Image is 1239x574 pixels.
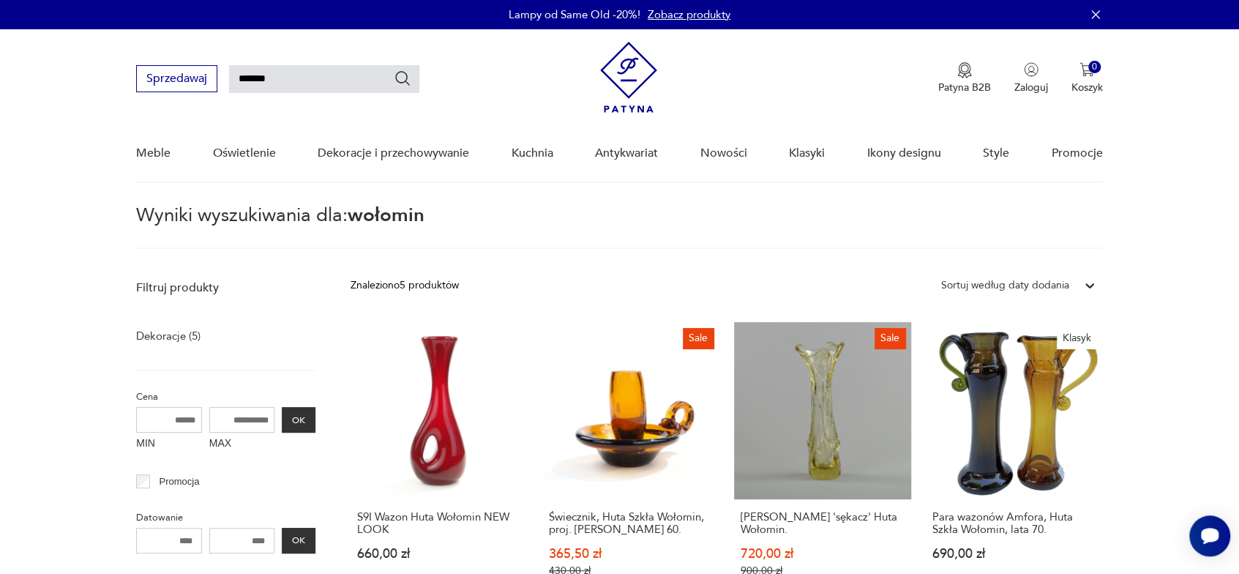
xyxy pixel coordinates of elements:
[789,125,825,182] a: Klasyki
[136,125,171,182] a: Meble
[941,277,1069,294] div: Sortuj według daty dodania
[867,125,941,182] a: Ikony designu
[136,510,315,526] p: Datowanie
[932,548,1096,560] p: 690,00 zł
[1088,61,1101,73] div: 0
[648,7,730,22] a: Zobacz produkty
[1079,62,1094,77] img: Ikona koszyka
[938,62,991,94] a: Ikona medaluPatyna B2B
[1071,81,1103,94] p: Koszyk
[136,389,315,405] p: Cena
[351,277,459,294] div: Znaleziono 5 produktów
[932,511,1096,536] h3: Para wazonów Amfora, Huta Szkła Wołomin, lata 70.
[600,42,657,113] img: Patyna - sklep z meblami i dekoracjami vintage
[549,548,713,560] p: 365,50 zł
[983,125,1009,182] a: Style
[938,81,991,94] p: Patyna B2B
[938,62,991,94] button: Patyna B2B
[700,125,747,182] a: Nowości
[136,65,217,92] button: Sprzedawaj
[549,511,713,536] h3: Świecznik, Huta Szkła Wołomin, proj. [PERSON_NAME] 60.
[357,548,521,560] p: 660,00 zł
[282,528,315,553] button: OK
[1071,62,1103,94] button: 0Koszyk
[136,280,315,296] p: Filtruj produkty
[136,326,201,346] a: Dekoracje (5)
[136,206,1103,249] p: Wyniki wyszukiwania dla:
[348,202,424,228] span: wołomin
[1014,81,1048,94] p: Zaloguj
[1014,62,1048,94] button: Zaloguj
[741,548,905,560] p: 720,00 zł
[1189,515,1230,556] iframe: Smartsupp widget button
[741,511,905,536] h3: [PERSON_NAME] 'sękacz' Huta Wołomin.
[509,7,640,22] p: Lampy od Same Old -20%!
[282,407,315,433] button: OK
[213,125,276,182] a: Oświetlenie
[1024,62,1038,77] img: Ikonka użytkownika
[1052,125,1103,182] a: Promocje
[595,125,658,182] a: Antykwariat
[159,474,199,490] p: Promocja
[318,125,469,182] a: Dekoracje i przechowywanie
[512,125,553,182] a: Kuchnia
[136,75,217,85] a: Sprzedawaj
[209,433,275,456] label: MAX
[957,62,972,78] img: Ikona medalu
[357,511,521,536] h3: S9I Wazon Huta Wołomin NEW LOOK
[136,433,202,456] label: MIN
[394,70,411,87] button: Szukaj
